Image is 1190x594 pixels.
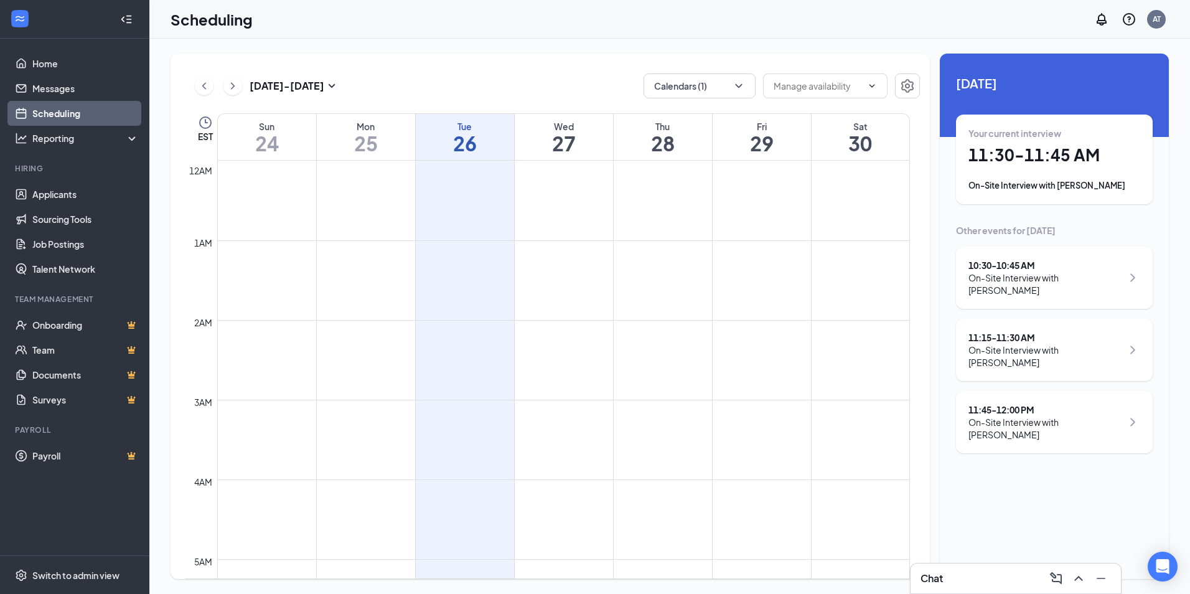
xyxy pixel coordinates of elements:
svg: Collapse [120,13,133,26]
div: 11:15 - 11:30 AM [968,331,1122,344]
a: August 30, 2025 [812,114,910,160]
div: On-Site Interview with [PERSON_NAME] [968,271,1122,296]
a: Messages [32,76,139,101]
a: Scheduling [32,101,139,126]
h1: Scheduling [171,9,253,30]
h1: 29 [713,133,811,154]
h1: 25 [317,133,415,154]
h1: 28 [614,133,712,154]
div: Fri [713,120,811,133]
div: 11:45 - 12:00 PM [968,403,1122,416]
div: AT [1153,14,1161,24]
button: Calendars (1)ChevronDown [644,73,756,98]
div: Other events for [DATE] [956,224,1153,237]
svg: Settings [15,569,27,582]
button: Minimize [1091,568,1111,588]
svg: WorkstreamLogo [14,12,26,25]
h3: [DATE] - [DATE] [250,79,324,93]
svg: ChevronRight [1125,270,1140,285]
div: Team Management [15,294,136,304]
a: August 24, 2025 [218,114,316,160]
svg: QuestionInfo [1122,12,1136,27]
svg: ChevronRight [1125,415,1140,430]
svg: Settings [900,78,915,93]
a: Sourcing Tools [32,207,139,232]
div: Tue [416,120,514,133]
div: 10:30 - 10:45 AM [968,259,1122,271]
button: ChevronLeft [195,77,213,95]
svg: ChevronUp [1071,571,1086,586]
div: 2am [192,316,215,329]
div: 12am [187,164,215,177]
div: Switch to admin view [32,569,119,582]
a: August 26, 2025 [416,114,514,160]
svg: Minimize [1094,571,1108,586]
h1: 27 [515,133,613,154]
div: Reporting [32,132,139,144]
h1: 11:30 - 11:45 AM [968,144,1140,166]
svg: ChevronRight [1125,342,1140,357]
a: Talent Network [32,257,139,281]
svg: Clock [198,115,213,130]
span: [DATE] [956,73,1153,93]
svg: ChevronDown [867,81,877,91]
svg: SmallChevronDown [324,78,339,93]
a: August 25, 2025 [317,114,415,160]
h1: 30 [812,133,910,154]
div: 4am [192,475,215,489]
div: On-Site Interview with [PERSON_NAME] [968,344,1122,369]
h1: 26 [416,133,514,154]
div: Your current interview [968,127,1140,139]
a: OnboardingCrown [32,313,139,337]
button: ChevronRight [223,77,242,95]
button: Settings [895,73,920,98]
a: August 27, 2025 [515,114,613,160]
svg: ComposeMessage [1049,571,1064,586]
svg: ChevronDown [733,80,745,92]
h3: Chat [921,572,943,585]
a: August 28, 2025 [614,114,712,160]
a: SurveysCrown [32,387,139,412]
div: On-Site Interview with [PERSON_NAME] [968,179,1140,192]
a: Job Postings [32,232,139,257]
div: Hiring [15,163,136,174]
a: Applicants [32,182,139,207]
div: Mon [317,120,415,133]
div: Sat [812,120,910,133]
svg: Notifications [1094,12,1109,27]
a: PayrollCrown [32,443,139,468]
a: TeamCrown [32,337,139,362]
div: 5am [192,555,215,568]
div: Wed [515,120,613,133]
svg: Analysis [15,132,27,144]
div: Payroll [15,425,136,435]
div: 1am [192,236,215,250]
h1: 24 [218,133,316,154]
svg: ChevronLeft [198,78,210,93]
div: On-Site Interview with [PERSON_NAME] [968,416,1122,441]
div: 3am [192,395,215,409]
span: EST [198,130,213,143]
input: Manage availability [774,79,862,93]
div: Open Intercom Messenger [1148,552,1178,582]
button: ComposeMessage [1046,568,1066,588]
div: Sun [218,120,316,133]
div: Thu [614,120,712,133]
a: Home [32,51,139,76]
button: ChevronUp [1069,568,1089,588]
svg: ChevronRight [227,78,239,93]
a: DocumentsCrown [32,362,139,387]
a: August 29, 2025 [713,114,811,160]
